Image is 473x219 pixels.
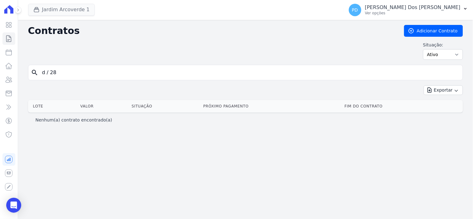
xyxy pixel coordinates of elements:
[28,4,95,16] button: Jardim Arcoverde 1
[28,100,78,112] th: Lote
[31,69,38,76] i: search
[129,100,201,112] th: Situação
[201,100,342,112] th: Próximo Pagamento
[424,85,463,95] button: Exportar
[344,1,473,19] button: PD [PERSON_NAME] Dos [PERSON_NAME] Ver opções
[6,198,21,213] div: Open Intercom Messenger
[365,4,461,11] p: [PERSON_NAME] Dos [PERSON_NAME]
[404,25,463,37] a: Adicionar Contrato
[365,11,461,16] p: Ver opções
[38,66,460,79] input: Buscar por nome do lote
[342,100,463,112] th: Fim do Contrato
[28,25,394,36] h2: Contratos
[36,117,112,123] p: Nenhum(a) contrato encontrado(a)
[78,100,129,112] th: Valor
[352,8,358,12] span: PD
[423,42,463,48] label: Situação:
